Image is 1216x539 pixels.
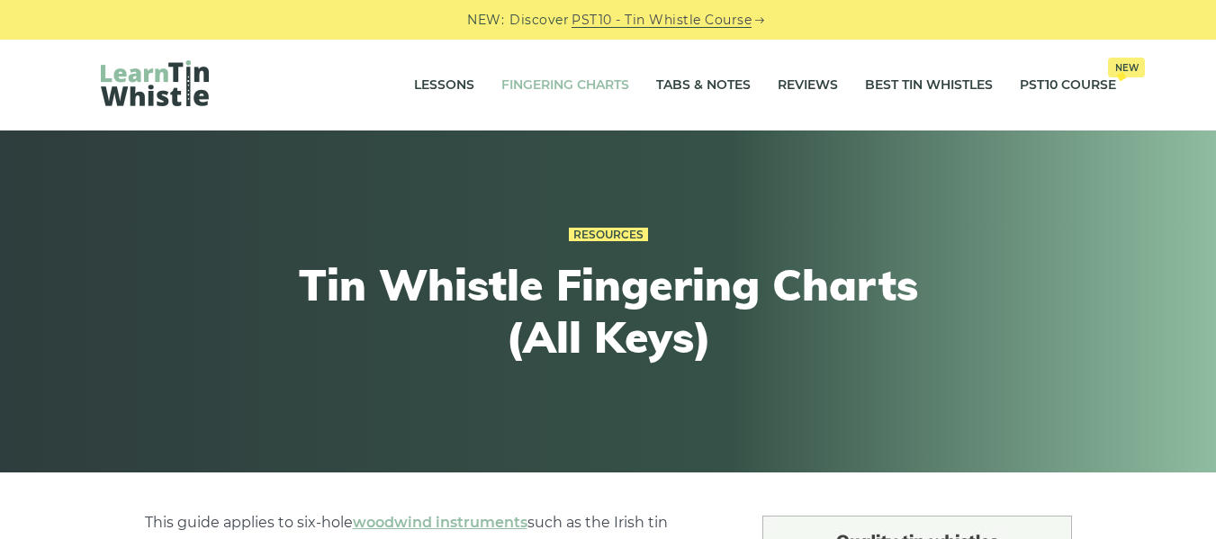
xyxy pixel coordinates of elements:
a: Lessons [414,63,474,108]
a: woodwind instruments [353,514,527,531]
span: New [1108,58,1145,77]
h1: Tin Whistle Fingering Charts (All Keys) [277,259,940,363]
img: LearnTinWhistle.com [101,60,209,106]
a: Best Tin Whistles [865,63,993,108]
a: Fingering Charts [501,63,629,108]
a: Resources [569,228,648,242]
a: Tabs & Notes [656,63,751,108]
a: PST10 CourseNew [1020,63,1116,108]
a: Reviews [778,63,838,108]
